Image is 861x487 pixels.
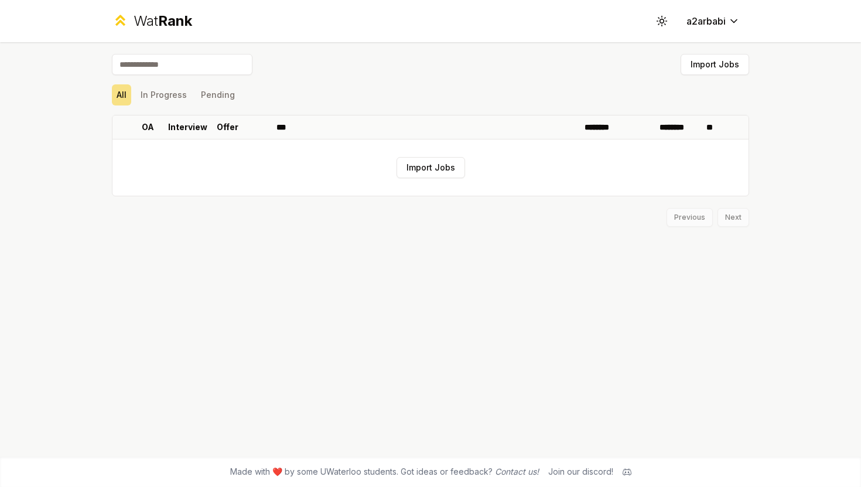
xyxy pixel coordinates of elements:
span: a2arbabi [686,14,726,28]
a: WatRank [112,12,192,30]
p: Offer [217,121,238,133]
button: In Progress [136,84,192,105]
button: Import Jobs [397,157,465,178]
button: Pending [196,84,240,105]
div: Join our discord! [548,466,613,478]
span: Rank [158,12,192,29]
button: All [112,84,131,105]
button: Import Jobs [681,54,749,75]
a: Contact us! [495,466,539,476]
span: Made with ❤️ by some UWaterloo students. Got ideas or feedback? [230,466,539,478]
button: a2arbabi [677,11,749,32]
p: OA [142,121,154,133]
div: Wat [134,12,192,30]
p: Interview [168,121,207,133]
